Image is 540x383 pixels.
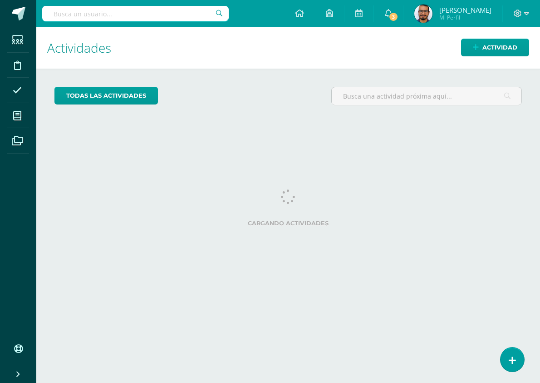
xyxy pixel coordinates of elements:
[388,12,398,22] span: 3
[54,87,158,104] a: todas las Actividades
[414,5,432,23] img: 08be2d55319ba3387df66664f4822257.png
[439,5,491,15] span: [PERSON_NAME]
[332,87,521,105] input: Busca una actividad próxima aquí...
[47,27,529,69] h1: Actividades
[42,6,229,21] input: Busca un usuario...
[439,14,491,21] span: Mi Perfil
[461,39,529,56] a: Actividad
[482,39,517,56] span: Actividad
[54,220,522,227] label: Cargando actividades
